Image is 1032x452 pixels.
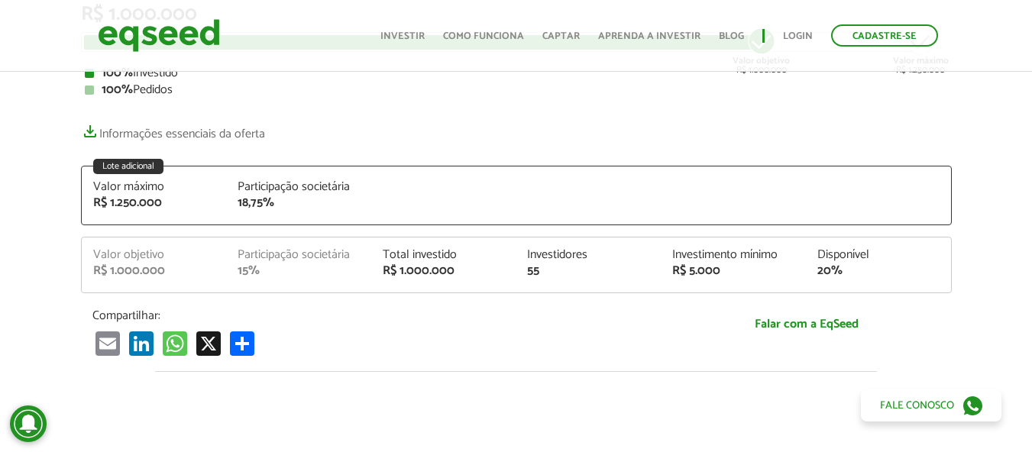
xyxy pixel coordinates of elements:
div: R$ 1.250.000 [893,26,949,75]
a: Como funciona [443,31,524,41]
div: 15% [238,265,360,277]
div: 20% [817,265,940,277]
div: Total investido [383,249,505,261]
strong: 100% [102,63,133,83]
a: Email [92,331,123,356]
a: Login [783,31,813,41]
img: EqSeed [98,15,220,56]
a: X [193,331,224,356]
a: Captar [542,31,580,41]
div: Lote adicional [93,159,163,174]
div: Disponível [817,249,940,261]
a: Investir [380,31,425,41]
a: Fale conosco [861,389,1001,421]
a: Blog [719,31,744,41]
div: Valor máximo [93,181,215,193]
div: R$ 1.000.000 [383,265,505,277]
a: Informações essenciais da oferta [81,119,265,140]
div: Investidores [527,249,649,261]
a: Aprenda a investir [598,31,700,41]
div: 18,75% [238,197,360,209]
a: Cadastre-se [831,24,938,47]
div: Participação societária [238,181,360,193]
div: R$ 1.000.000 [733,26,790,75]
div: Pedidos [85,84,948,96]
a: WhatsApp [160,331,190,356]
div: R$ 1.250.000 [93,197,215,209]
div: R$ 1.000.000 [93,265,215,277]
a: LinkedIn [126,331,157,356]
div: R$ 5.000 [672,265,794,277]
a: Falar com a EqSeed [673,308,940,340]
div: Investimento mínimo [672,249,794,261]
div: Investido [85,67,948,79]
div: Valor objetivo [93,249,215,261]
strong: 100% [102,79,133,100]
a: Compartilhar [227,331,257,356]
div: 55 [527,265,649,277]
div: Participação societária [238,249,360,261]
p: Compartilhar: [92,308,650,323]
